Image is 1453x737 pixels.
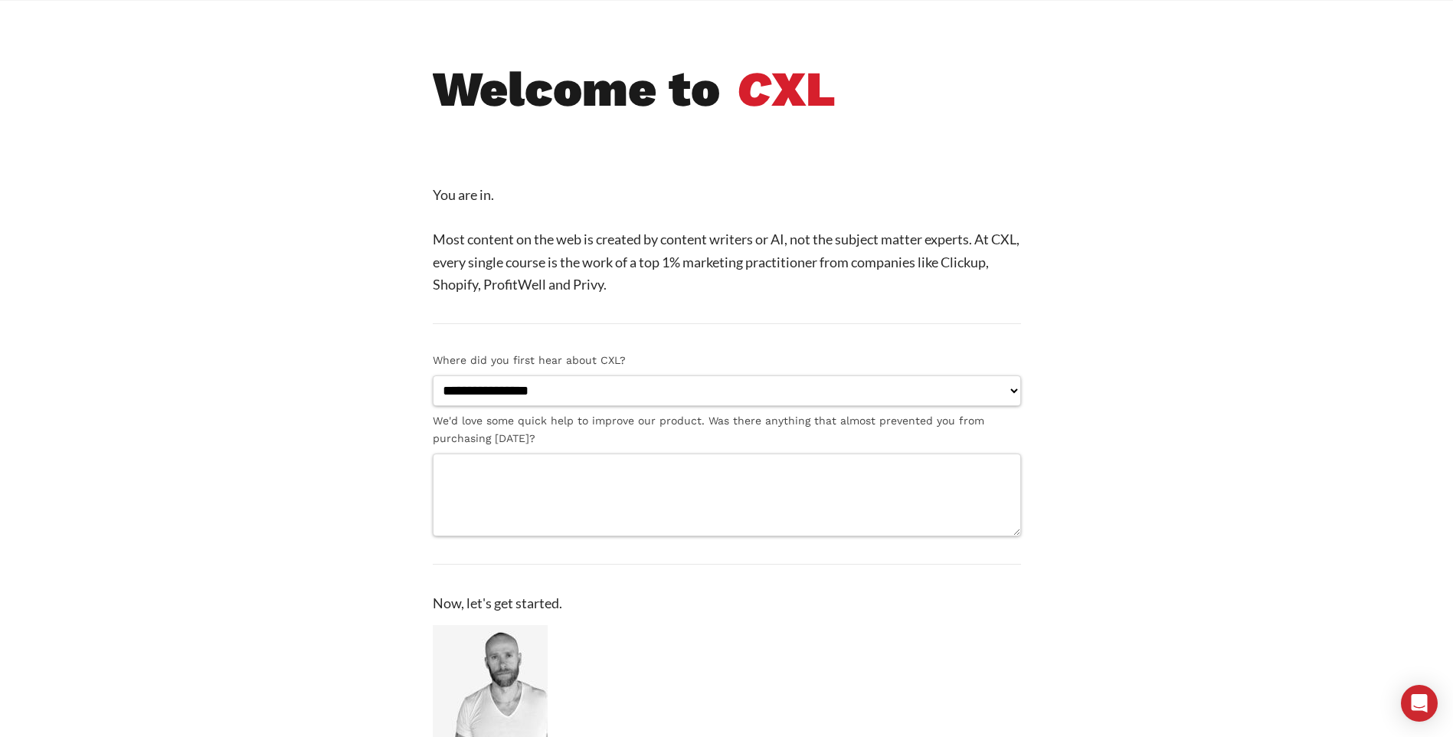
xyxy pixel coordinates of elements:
b: XL [737,60,836,118]
i: C [737,60,771,118]
p: Now, let's get started. [433,592,1021,614]
label: We'd love some quick help to improve our product. Was there anything that almost prevented you fr... [433,412,1021,447]
div: Open Intercom Messenger [1401,685,1438,722]
label: Where did you first hear about CXL? [433,352,1021,369]
b: Welcome to [433,60,720,118]
p: You are in. Most content on the web is created by content writers or AI, not the subject matter e... [433,184,1021,296]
